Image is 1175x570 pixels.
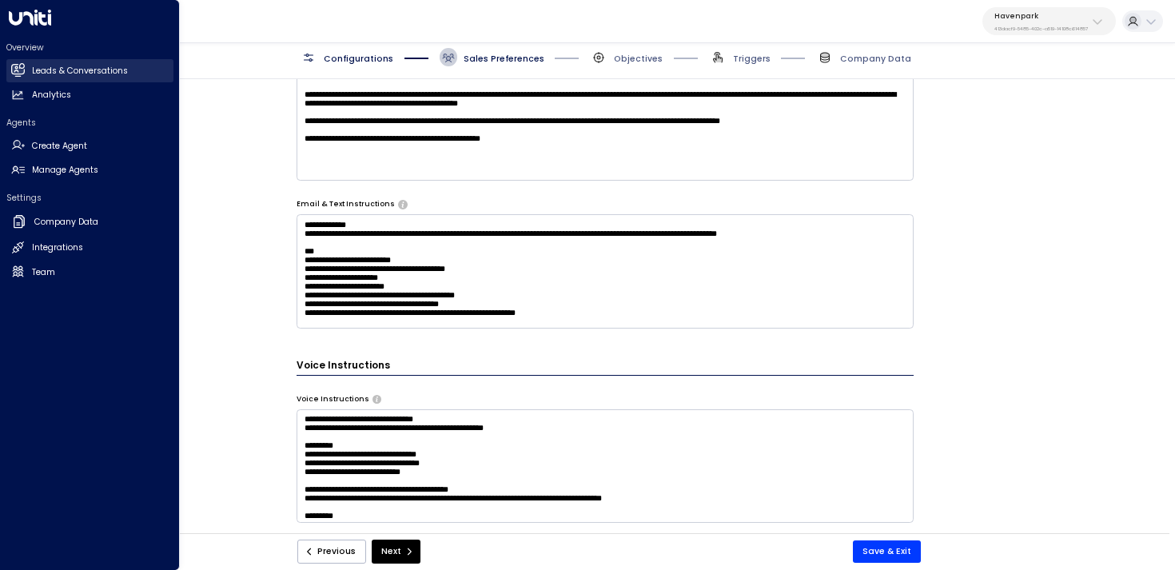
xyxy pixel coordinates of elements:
a: Team [6,261,173,284]
h2: Analytics [32,89,71,102]
h2: Agents [6,117,173,129]
button: Provide specific instructions for phone conversations, such as tone, pacing, information to empha... [372,395,381,403]
a: Analytics [6,84,173,107]
p: Havenpark [994,11,1088,21]
h2: Leads & Conversations [32,65,128,78]
span: Company Data [840,53,911,65]
span: Triggers [733,53,771,65]
h2: Integrations [32,241,83,254]
h2: Create Agent [32,140,87,153]
span: Configurations [324,53,393,65]
span: Sales Preferences [464,53,544,65]
h2: Manage Agents [32,164,98,177]
h2: Overview [6,42,173,54]
h2: Settings [6,192,173,204]
a: Manage Agents [6,159,173,182]
span: Objectives [614,53,663,65]
a: Leads & Conversations [6,59,173,82]
h3: Voice Instructions [297,358,914,376]
button: Havenpark413dacf9-5485-402c-a519-14108c614857 [982,7,1116,35]
h2: Team [32,266,55,279]
a: Integrations [6,237,173,260]
button: Next [372,540,420,564]
label: Email & Text Instructions [297,199,395,210]
button: Save & Exit [853,540,921,563]
button: Previous [297,540,366,564]
button: Provide any specific instructions you want the agent to follow only when responding to leads via ... [398,200,407,208]
a: Create Agent [6,134,173,157]
label: Voice Instructions [297,394,369,405]
p: 413dacf9-5485-402c-a519-14108c614857 [994,26,1088,32]
a: Company Data [6,209,173,235]
h2: Company Data [34,216,98,229]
